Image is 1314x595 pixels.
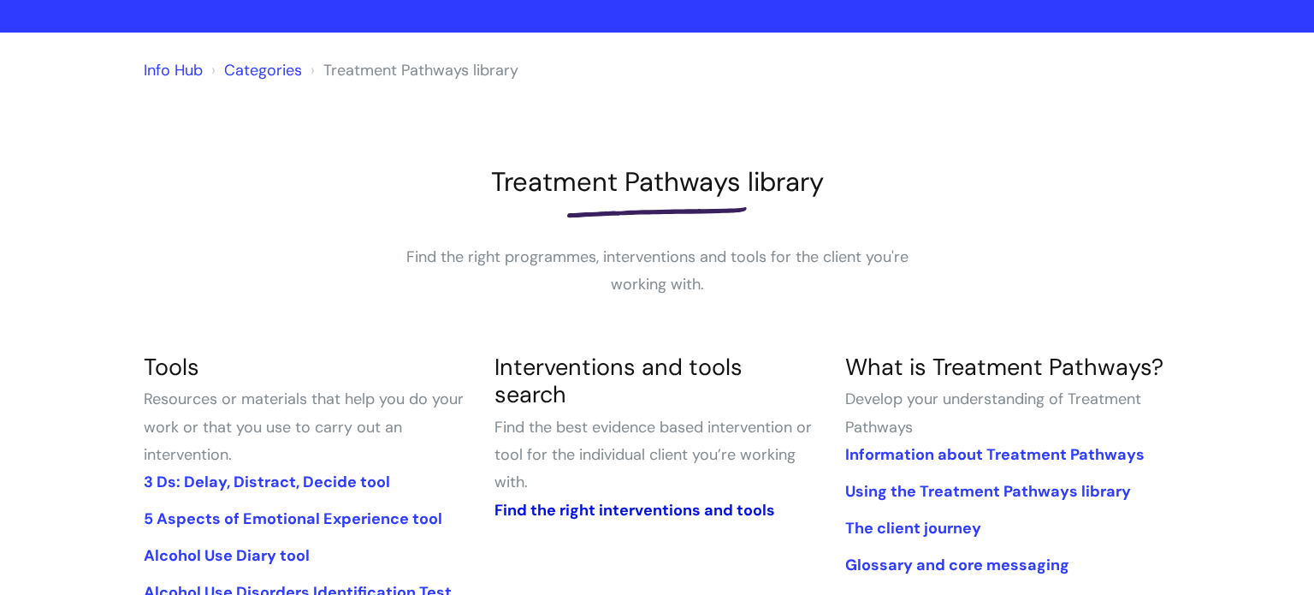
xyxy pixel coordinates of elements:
[845,555,1069,575] a: Glossary and core messaging
[494,500,775,521] a: Find the right interventions and tools
[144,389,464,465] span: Resources or materials that help you do your work or that you use to carry out an intervention.
[144,352,199,382] a: Tools
[144,545,310,566] a: Alcohol Use Diary tool
[224,60,302,80] a: Categories
[494,352,743,409] a: Interventions and tools search
[845,444,1145,465] a: Information about Treatment Pathways
[306,57,518,84] li: Treatment Pathways library
[144,509,442,529] a: 5 Aspects of Emotional Experience tool
[400,243,914,299] p: Find the right programmes, interventions and tools for the client you're working with.
[144,472,390,492] a: 3 Ds: Delay, Distract, Decide tool
[845,389,1141,437] span: Develop your understanding of Treatment Pathways
[845,518,981,538] a: The client journey
[144,60,203,80] a: Info Hub
[845,481,1131,502] a: Using the Treatment Pathways library
[207,57,302,84] li: Solution home
[845,352,1163,382] a: What is Treatment Pathways?
[494,417,812,493] span: Find the best evidence based intervention or tool for the individual client you’re working with.
[144,166,1170,198] h1: Treatment Pathways library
